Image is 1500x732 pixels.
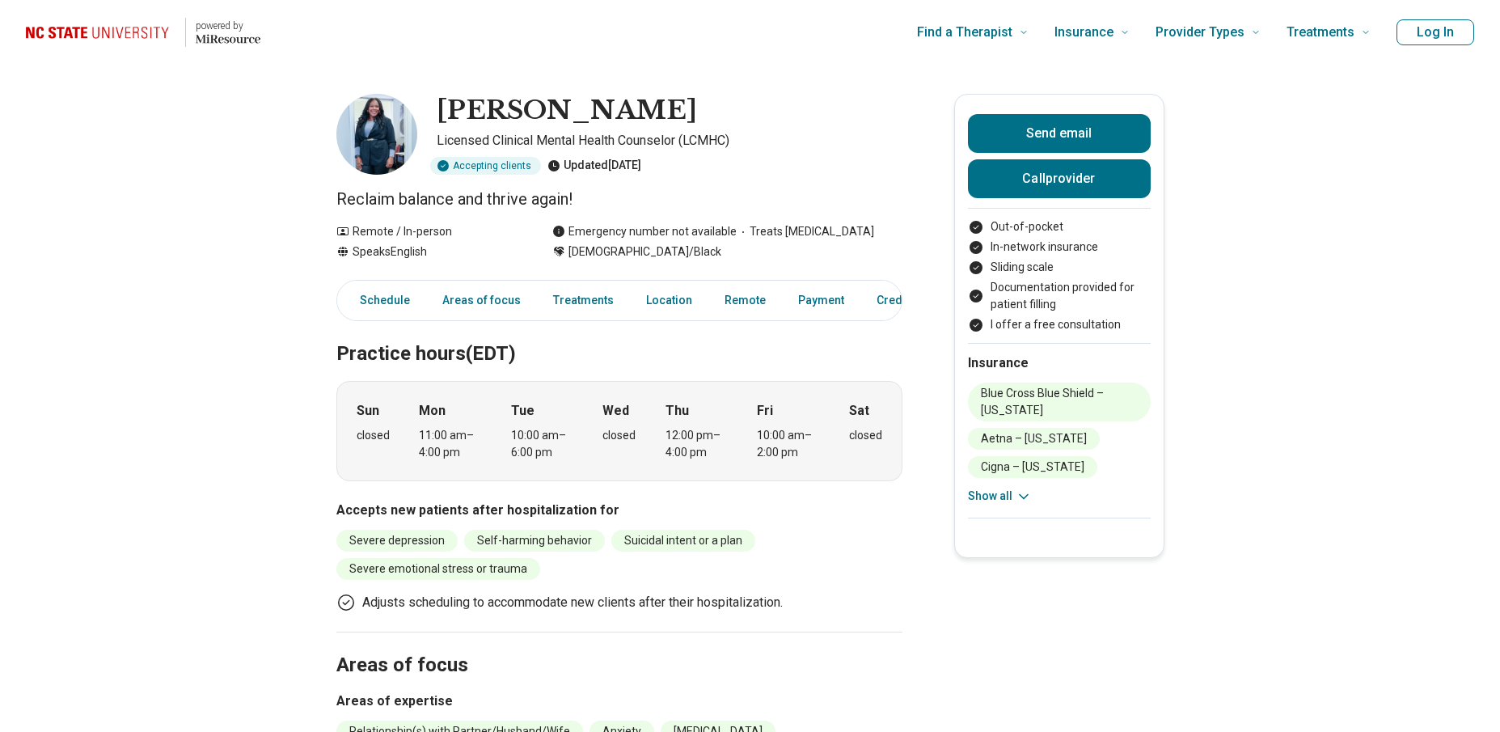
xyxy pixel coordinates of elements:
[849,401,869,421] strong: Sat
[1156,21,1244,44] span: Provider Types
[336,94,417,175] img: Morgan Graves, Licensed Clinical Mental Health Counselor (LCMHC)
[357,427,390,444] div: closed
[849,427,882,444] div: closed
[196,19,260,32] p: powered by
[867,284,948,317] a: Credentials
[737,223,874,240] span: Treats [MEDICAL_DATA]
[602,401,629,421] strong: Wed
[968,159,1151,198] button: Callprovider
[336,302,902,368] h2: Practice hours (EDT)
[543,284,623,317] a: Treatments
[419,401,446,421] strong: Mon
[336,558,540,580] li: Severe emotional stress or trauma
[26,6,260,58] a: Home page
[419,427,481,461] div: 11:00 am – 4:00 pm
[1396,19,1474,45] button: Log In
[788,284,854,317] a: Payment
[968,259,1151,276] li: Sliding scale
[968,239,1151,256] li: In-network insurance
[1287,21,1354,44] span: Treatments
[715,284,775,317] a: Remote
[968,316,1151,333] li: I offer a free consultation
[437,94,697,128] h1: [PERSON_NAME]
[511,427,573,461] div: 10:00 am – 6:00 pm
[336,188,902,210] p: Reclaim balance and thrive again!
[336,613,902,679] h2: Areas of focus
[430,157,541,175] div: Accepting clients
[968,218,1151,235] li: Out-of-pocket
[336,243,520,260] div: Speaks English
[968,488,1032,505] button: Show all
[611,530,755,552] li: Suicidal intent or a plan
[437,131,902,150] p: Licensed Clinical Mental Health Counselor (LCMHC)
[636,284,702,317] a: Location
[757,427,819,461] div: 10:00 am – 2:00 pm
[336,223,520,240] div: Remote / In-person
[336,381,902,481] div: When does the program meet?
[336,692,902,711] h3: Areas of expertise
[336,530,458,552] li: Severe depression
[968,279,1151,313] li: Documentation provided for patient filling
[968,383,1151,421] li: Blue Cross Blue Shield – [US_STATE]
[602,427,636,444] div: closed
[357,401,379,421] strong: Sun
[511,401,535,421] strong: Tue
[552,223,737,240] div: Emergency number not available
[968,428,1100,450] li: Aetna – [US_STATE]
[464,530,605,552] li: Self-harming behavior
[1054,21,1113,44] span: Insurance
[362,593,783,612] p: Adjusts scheduling to accommodate new clients after their hospitalization.
[917,21,1012,44] span: Find a Therapist
[336,501,902,520] h3: Accepts new patients after hospitalization for
[757,401,773,421] strong: Fri
[433,284,530,317] a: Areas of focus
[968,353,1151,373] h2: Insurance
[968,218,1151,333] ul: Payment options
[665,401,689,421] strong: Thu
[968,114,1151,153] button: Send email
[568,243,721,260] span: [DEMOGRAPHIC_DATA]/Black
[665,427,728,461] div: 12:00 pm – 4:00 pm
[968,456,1097,478] li: Cigna – [US_STATE]
[547,157,641,175] div: Updated [DATE]
[340,284,420,317] a: Schedule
